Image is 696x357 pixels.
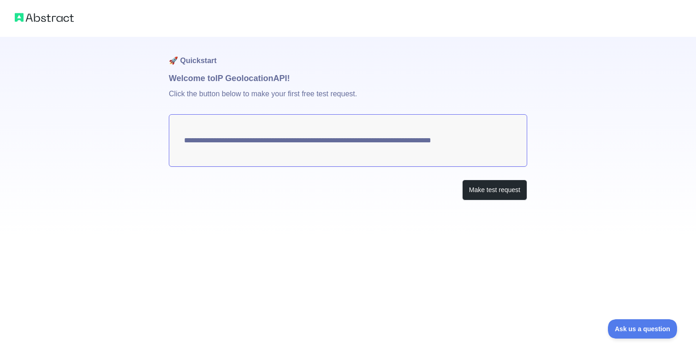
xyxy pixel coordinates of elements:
[608,319,678,339] iframe: Toggle Customer Support
[169,85,527,114] p: Click the button below to make your first free test request.
[169,72,527,85] h1: Welcome to IP Geolocation API!
[15,11,74,24] img: Abstract logo
[462,180,527,200] button: Make test request
[169,37,527,72] h1: 🚀 Quickstart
